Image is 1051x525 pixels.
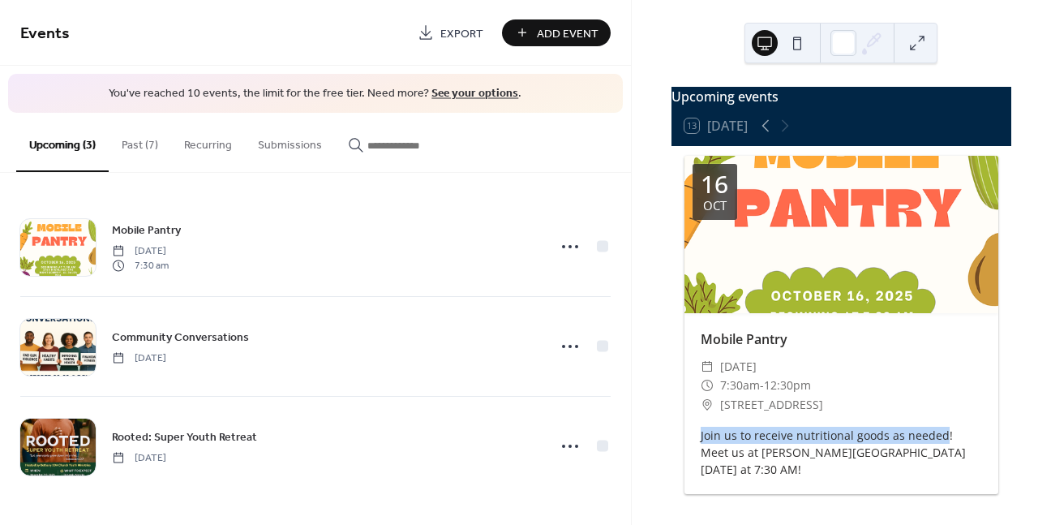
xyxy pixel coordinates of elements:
span: - [760,376,764,395]
div: Upcoming events [671,87,1011,106]
a: Mobile Pantry [112,221,181,239]
div: ​ [701,376,714,395]
button: Upcoming (3) [16,113,109,172]
span: Mobile Pantry [112,222,181,239]
span: You've reached 10 events, the limit for the free tier. Need more? . [24,86,607,102]
a: Export [405,19,495,46]
div: ​ [701,357,714,377]
span: Rooted: Super Youth Retreat [112,428,257,445]
div: Oct [703,200,727,212]
span: 7:30 am [112,259,169,273]
div: 16 [701,172,728,196]
span: 7:30am [720,376,760,395]
button: Recurring [171,113,245,170]
span: 12:30pm [764,376,811,395]
div: Join us to receive nutritional goods as needed! Meet us at [PERSON_NAME][GEOGRAPHIC_DATA] [DATE] ... [684,427,998,478]
button: Past (7) [109,113,171,170]
a: Community Conversations [112,328,249,346]
a: Rooted: Super Youth Retreat [112,428,257,446]
span: Events [20,18,70,49]
span: Export [440,25,483,42]
span: Community Conversations [112,329,249,346]
span: [DATE] [112,351,166,365]
div: ​ [701,395,714,415]
a: See your options [431,83,518,105]
div: Mobile Pantry [684,329,998,349]
span: [DATE] [112,450,166,465]
span: [DATE] [720,357,757,377]
span: [STREET_ADDRESS] [720,395,823,415]
button: Submissions [245,113,335,170]
span: [DATE] [112,243,169,258]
